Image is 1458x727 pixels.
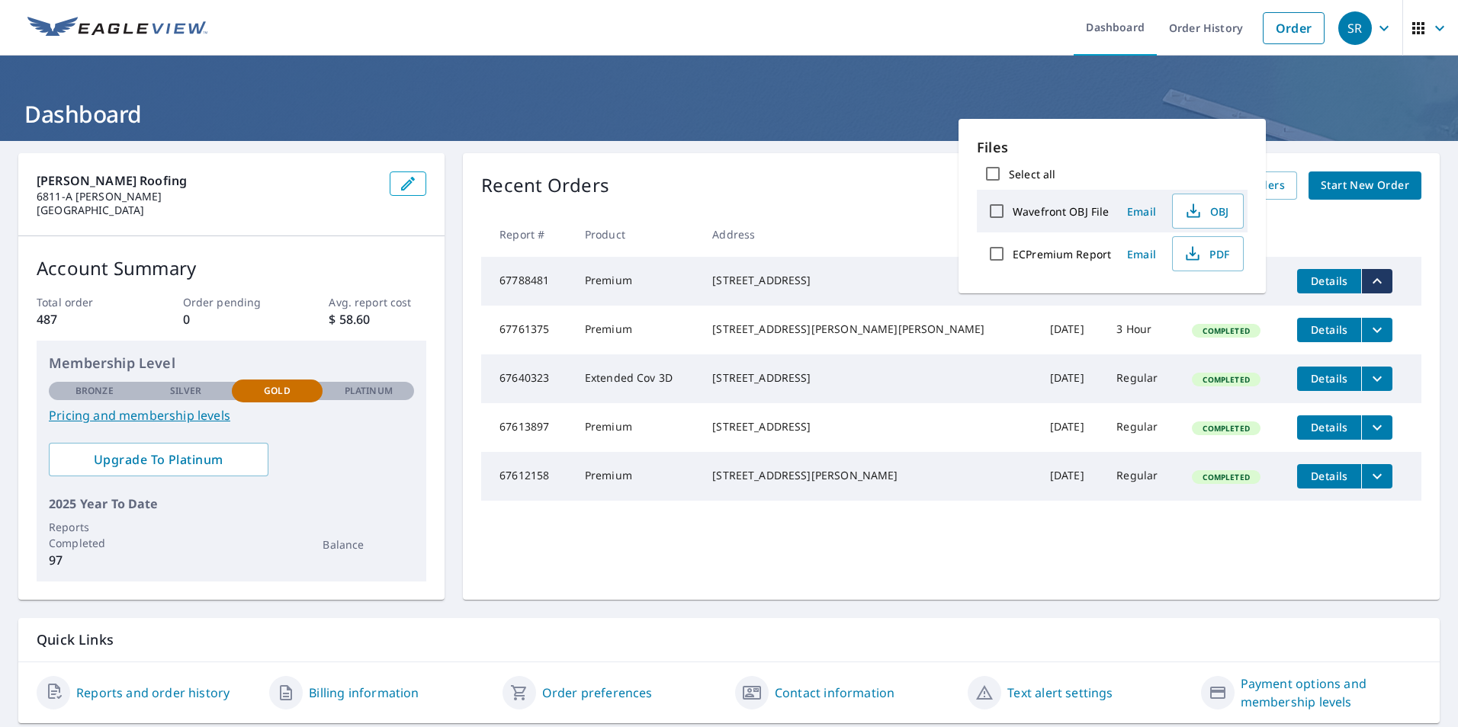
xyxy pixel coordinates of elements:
[49,519,140,551] p: Reports Completed
[1038,403,1104,452] td: [DATE]
[1182,245,1231,263] span: PDF
[1306,371,1352,386] span: Details
[712,370,1026,386] div: [STREET_ADDRESS]
[49,551,140,569] p: 97
[1038,452,1104,501] td: [DATE]
[1123,247,1160,261] span: Email
[573,452,700,501] td: Premium
[1104,306,1180,354] td: 3 Hour
[309,684,419,702] a: Billing information
[49,443,268,476] a: Upgrade To Platinum
[1172,236,1244,271] button: PDF
[37,630,1421,649] p: Quick Links
[49,495,414,513] p: 2025 Year To Date
[264,384,290,398] p: Gold
[1104,403,1180,452] td: Regular
[323,536,414,552] p: Balance
[1193,472,1258,482] span: Completed
[573,403,700,452] td: Premium
[1361,269,1392,293] button: filesDropdownBtn-67788481
[1306,274,1352,288] span: Details
[18,98,1440,130] h1: Dashboard
[1297,318,1361,342] button: detailsBtn-67761375
[1182,202,1231,220] span: OBJ
[37,310,134,328] p: 487
[1104,452,1180,501] td: Regular
[61,451,256,468] span: Upgrade To Platinum
[76,684,230,702] a: Reports and order history
[1263,12,1325,44] a: Order
[1013,247,1111,261] label: ECPremium Report
[1038,306,1104,354] td: [DATE]
[1038,354,1104,403] td: [DATE]
[37,294,134,310] p: Total order
[573,354,700,403] td: Extended Cov 3D
[1241,674,1421,711] a: Payment options and membership levels
[1172,194,1244,229] button: OBJ
[1361,318,1392,342] button: filesDropdownBtn-67761375
[775,684,894,702] a: Contact information
[1193,374,1258,385] span: Completed
[37,171,377,190] p: [PERSON_NAME] Roofing
[712,419,1026,434] div: [STREET_ADDRESS]
[481,354,573,403] td: 67640323
[481,306,573,354] td: 67761375
[75,384,114,398] p: Bronze
[1193,423,1258,434] span: Completed
[49,353,414,373] p: Membership Level
[573,306,700,354] td: Premium
[977,137,1248,158] p: Files
[481,452,573,501] td: 67612158
[481,257,573,306] td: 67788481
[1297,367,1361,391] button: detailsBtn-67640323
[329,310,426,328] p: $ 58.60
[573,212,700,257] th: Product
[712,468,1026,483] div: [STREET_ADDRESS][PERSON_NAME]
[1321,176,1409,195] span: Start New Order
[1193,325,1258,336] span: Completed
[1361,464,1392,488] button: filesDropdownBtn-67612158
[481,171,609,200] p: Recent Orders
[1013,204,1109,219] label: Wavefront OBJ File
[542,684,653,702] a: Order preferences
[1297,464,1361,488] button: detailsBtn-67612158
[37,203,377,217] p: [GEOGRAPHIC_DATA]
[1117,200,1166,223] button: Email
[712,273,1026,288] div: [STREET_ADDRESS]
[1123,204,1160,219] span: Email
[1306,469,1352,483] span: Details
[481,212,573,257] th: Report #
[1338,11,1372,45] div: SR
[1117,242,1166,266] button: Email
[170,384,202,398] p: Silver
[1007,684,1113,702] a: Text alert settings
[37,190,377,203] p: 6811-A [PERSON_NAME]
[1361,415,1392,440] button: filesDropdownBtn-67613897
[712,322,1026,337] div: [STREET_ADDRESS][PERSON_NAME][PERSON_NAME]
[1361,367,1392,391] button: filesDropdownBtn-67640323
[1104,354,1180,403] td: Regular
[573,257,700,306] td: Premium
[1306,420,1352,434] span: Details
[49,406,414,424] a: Pricing and membership levels
[1309,171,1421,200] a: Start New Order
[1306,322,1352,337] span: Details
[183,310,281,328] p: 0
[1297,415,1361,440] button: detailsBtn-67613897
[1009,167,1055,181] label: Select all
[329,294,426,310] p: Avg. report cost
[27,17,207,40] img: EV Logo
[1297,269,1361,293] button: detailsBtn-67788481
[183,294,281,310] p: Order pending
[37,255,426,282] p: Account Summary
[700,212,1038,257] th: Address
[345,384,393,398] p: Platinum
[481,403,573,452] td: 67613897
